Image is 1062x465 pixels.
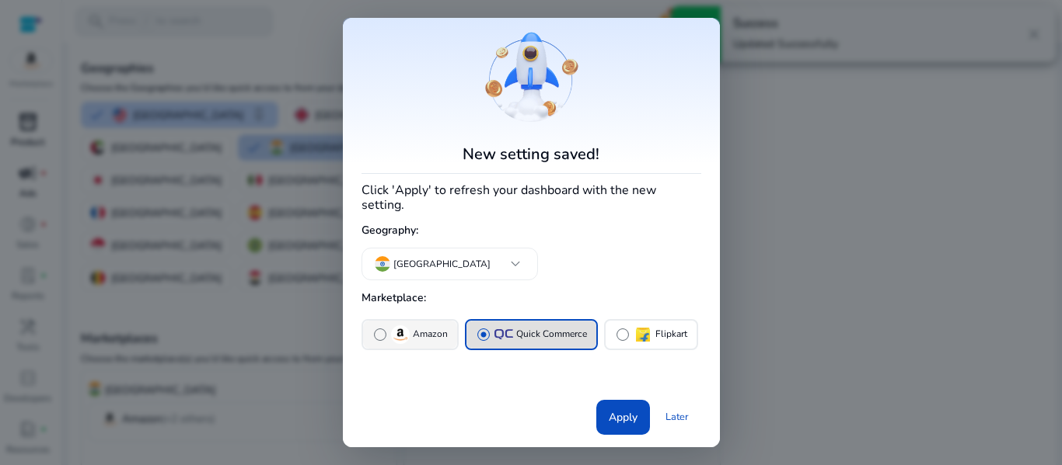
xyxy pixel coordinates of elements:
span: radio_button_unchecked [372,327,388,342]
p: Amazon [413,326,448,342]
img: flipkart.svg [634,325,652,344]
span: radio_button_checked [476,327,491,342]
h4: Click 'Apply' to refresh your dashboard with the new setting. [362,180,701,213]
span: keyboard_arrow_down [506,255,525,273]
button: Apply [596,400,650,435]
img: amazon.svg [391,325,410,344]
span: radio_button_unchecked [615,327,631,342]
h5: Marketplace: [362,286,701,311]
span: Apply [609,409,638,425]
h5: Geography: [362,218,701,244]
img: in.svg [375,256,390,272]
a: Later [653,403,701,431]
p: Flipkart [655,326,687,342]
p: Quick Commerce [516,326,587,342]
p: [GEOGRAPHIC_DATA] [393,257,491,271]
img: QC-logo.svg [494,329,513,339]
